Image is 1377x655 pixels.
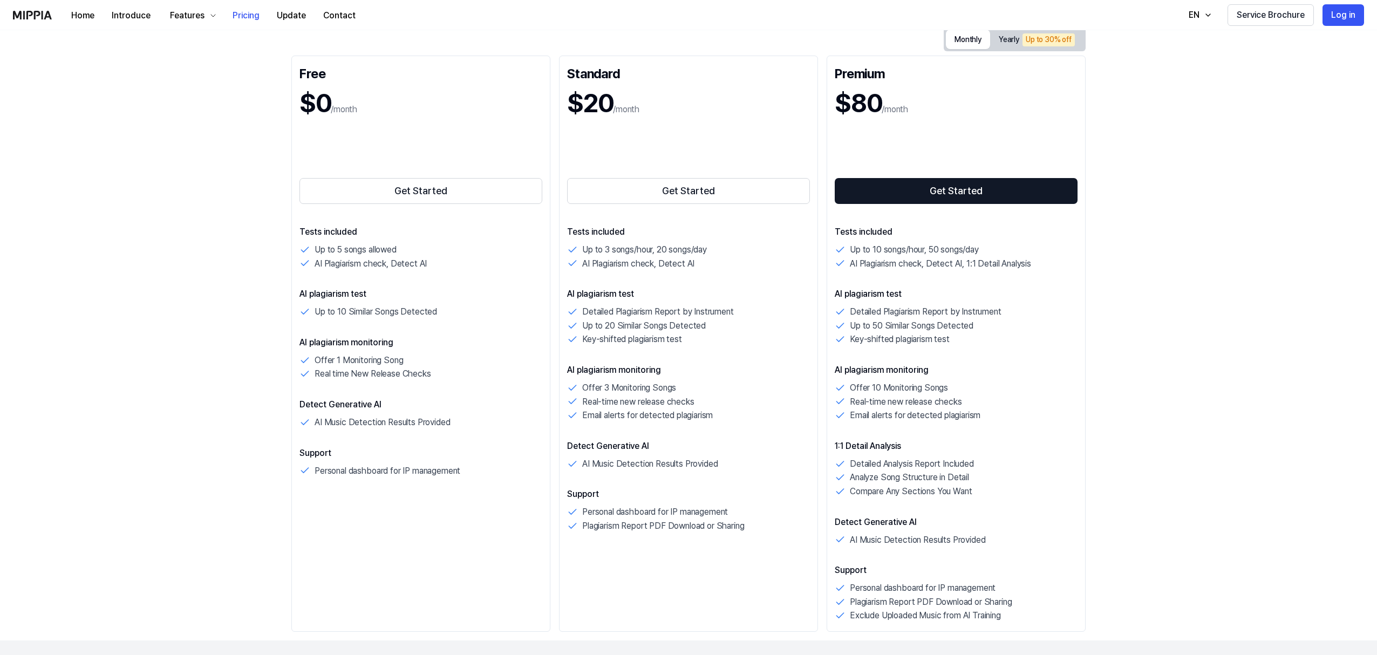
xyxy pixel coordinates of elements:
[850,395,962,409] p: Real-time new release checks
[582,457,718,471] p: AI Music Detection Results Provided
[882,103,908,116] p: /month
[299,85,331,121] h1: $0
[567,85,613,121] h1: $20
[315,5,364,26] button: Contact
[567,64,810,81] div: Standard
[331,103,357,116] p: /month
[835,176,1078,206] a: Get Started
[850,595,1012,609] p: Plagiarism Report PDF Download or Sharing
[835,516,1078,529] p: Detect Generative AI
[567,364,810,377] p: AI plagiarism monitoring
[315,257,427,271] p: AI Plagiarism check, Detect AI
[850,381,948,395] p: Offer 10 Monitoring Songs
[299,336,542,349] p: AI plagiarism monitoring
[567,176,810,206] a: Get Started
[1022,33,1075,46] div: Up to 30% off
[850,257,1031,271] p: AI Plagiarism check, Detect AI, 1:1 Detail Analysis
[850,243,979,257] p: Up to 10 songs/hour, 50 songs/day
[835,440,1078,453] p: 1:1 Detail Analysis
[268,1,315,30] a: Update
[850,533,985,547] p: AI Music Detection Results Provided
[582,505,728,519] p: Personal dashboard for IP management
[567,178,810,204] button: Get Started
[299,64,542,81] div: Free
[1178,4,1219,26] button: EN
[850,485,972,499] p: Compare Any Sections You Want
[1228,4,1314,26] button: Service Brochure
[835,178,1078,204] button: Get Started
[299,178,542,204] button: Get Started
[567,488,810,501] p: Support
[990,30,1083,49] button: Yearly
[299,288,542,301] p: AI plagiarism test
[835,64,1078,81] div: Premium
[835,288,1078,301] p: AI plagiarism test
[299,176,542,206] a: Get Started
[582,395,694,409] p: Real-time new release checks
[582,319,706,333] p: Up to 20 Similar Songs Detected
[582,408,713,422] p: Email alerts for detected plagiarism
[850,408,980,422] p: Email alerts for detected plagiarism
[299,447,542,460] p: Support
[850,581,996,595] p: Personal dashboard for IP management
[835,364,1078,377] p: AI plagiarism monitoring
[850,457,974,471] p: Detailed Analysis Report Included
[315,367,431,381] p: Real time New Release Checks
[224,1,268,30] a: Pricing
[567,440,810,453] p: Detect Generative AI
[1187,9,1202,22] div: EN
[582,381,676,395] p: Offer 3 Monitoring Songs
[582,243,707,257] p: Up to 3 songs/hour, 20 songs/day
[582,332,682,346] p: Key-shifted plagiarism test
[315,305,437,319] p: Up to 10 Similar Songs Detected
[315,415,450,429] p: AI Music Detection Results Provided
[850,470,969,485] p: Analyze Song Structure in Detail
[582,519,744,533] p: Plagiarism Report PDF Download or Sharing
[850,609,1001,623] p: Exclude Uploaded Music from AI Training
[850,305,1001,319] p: Detailed Plagiarism Report by Instrument
[315,243,397,257] p: Up to 5 songs allowed
[63,5,103,26] button: Home
[299,398,542,411] p: Detect Generative AI
[946,30,990,49] button: Monthly
[103,5,159,26] button: Introduce
[613,103,639,116] p: /month
[850,332,950,346] p: Key-shifted plagiarism test
[315,353,403,367] p: Offer 1 Monitoring Song
[1323,4,1364,26] button: Log in
[582,257,694,271] p: AI Plagiarism check, Detect AI
[13,11,52,19] img: logo
[835,564,1078,577] p: Support
[224,5,268,26] button: Pricing
[835,226,1078,238] p: Tests included
[299,226,542,238] p: Tests included
[159,5,224,26] button: Features
[835,85,882,121] h1: $80
[567,288,810,301] p: AI plagiarism test
[582,305,734,319] p: Detailed Plagiarism Report by Instrument
[850,319,973,333] p: Up to 50 Similar Songs Detected
[567,226,810,238] p: Tests included
[168,9,207,22] div: Features
[268,5,315,26] button: Update
[315,464,460,478] p: Personal dashboard for IP management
